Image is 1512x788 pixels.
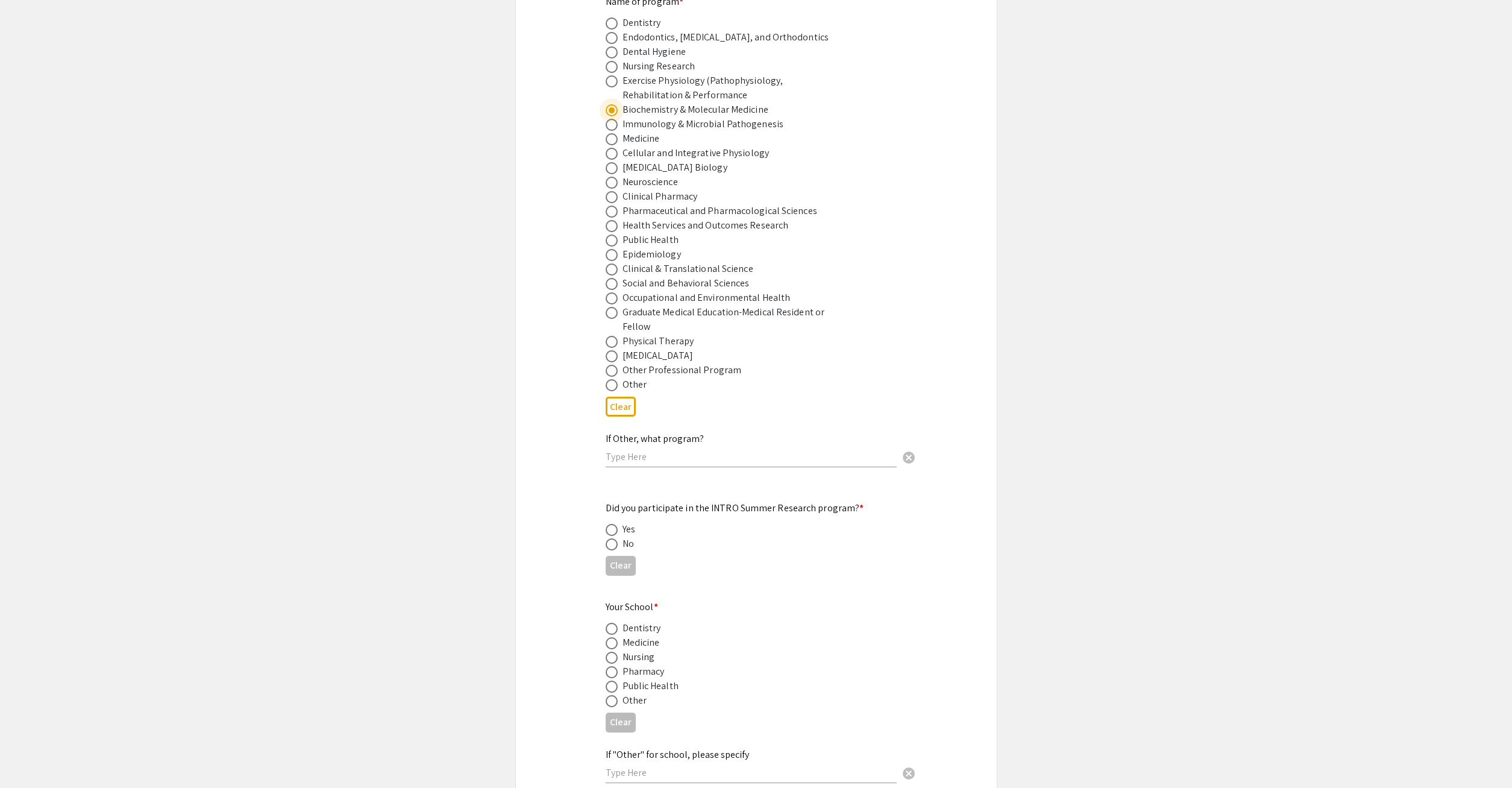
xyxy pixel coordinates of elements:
span: cancel [902,450,916,465]
div: Other [623,377,647,392]
div: Clinical Pharmacy [623,189,698,204]
div: Epidemiology [623,247,681,262]
div: Cellular and Integrative Physiology [623,146,770,160]
div: Immunology & Microbial Pathogenesis [623,117,784,131]
div: Occupational and Environmental Health [623,291,791,305]
div: Exercise Physiology (Pathophysiology, Rehabilitation & Performance [623,74,833,102]
div: Neuroscience [623,175,678,189]
span: cancel [902,766,916,781]
button: Clear [606,556,636,576]
div: Clinical & Translational Science [623,262,753,276]
div: Biochemistry & Molecular Medicine [623,102,768,117]
div: Yes [623,522,635,537]
div: Dentistry [623,621,661,635]
div: Public Health [623,233,679,247]
div: Public Health [623,679,679,693]
div: Health Services and Outcomes Research [623,218,789,233]
div: Nursing Research [623,59,695,74]
div: [MEDICAL_DATA] Biology [623,160,727,175]
mat-label: If "Other" for school, please specify [606,748,749,761]
button: Clear [897,444,921,468]
div: [MEDICAL_DATA] [623,348,693,363]
div: No [623,537,634,551]
button: Clear [897,760,921,784]
div: Endodontics, [MEDICAL_DATA], and Orthodontics [623,30,829,45]
input: Type Here [606,450,897,463]
button: Clear [606,397,636,417]
div: Other [623,693,647,708]
div: Medicine [623,131,660,146]
div: Dentistry [623,16,661,30]
button: Clear [606,713,636,733]
div: Dental Hygiene [623,45,686,59]
div: Other Professional Program [623,363,742,377]
input: Type Here [606,766,897,779]
mat-label: Did you participate in the INTRO Summer Research program? [606,502,864,514]
iframe: Chat [9,734,51,779]
mat-label: Your School [606,600,658,613]
div: Physical Therapy [623,334,694,348]
div: Social and Behavioral Sciences [623,276,750,291]
div: Nursing [623,650,655,664]
div: Graduate Medical Education-Medical Resident or Fellow [623,305,833,334]
div: Pharmacy [623,664,665,679]
mat-label: If Other, what program? [606,432,704,445]
div: Pharmaceutical and Pharmacological Sciences [623,204,817,218]
div: Medicine [623,635,660,650]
